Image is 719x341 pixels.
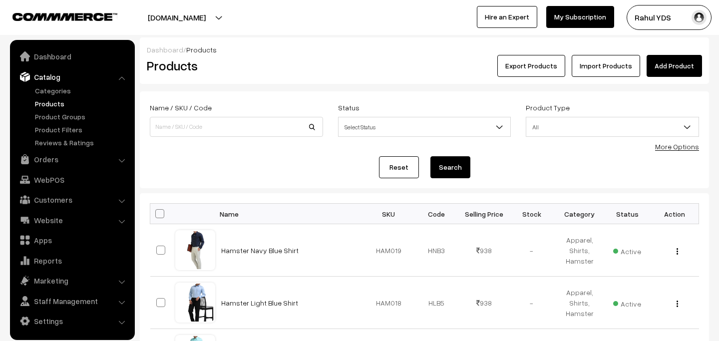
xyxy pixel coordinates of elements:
[460,224,508,277] td: 938
[147,58,322,73] h2: Products
[692,10,707,25] img: user
[12,13,117,20] img: COMMMERCE
[150,117,323,137] input: Name / SKU / Code
[460,204,508,224] th: Selling Price
[12,312,131,330] a: Settings
[647,55,702,77] a: Add Product
[546,6,614,28] a: My Subscription
[651,204,699,224] th: Action
[32,137,131,148] a: Reviews & Ratings
[221,299,298,307] a: Hamster Light Blue Shirt
[12,68,131,86] a: Catalog
[215,204,365,224] th: Name
[627,5,712,30] button: Rahul YDS
[113,5,241,30] button: [DOMAIN_NAME]
[677,301,678,307] img: Menu
[497,55,565,77] button: Export Products
[365,277,413,329] td: HAM018
[186,45,217,54] span: Products
[12,47,131,65] a: Dashboard
[32,124,131,135] a: Product Filters
[339,118,511,136] span: Select Status
[526,102,570,113] label: Product Type
[556,277,604,329] td: Apparel, Shirts, Hamster
[572,55,640,77] a: Import Products
[477,6,537,28] a: Hire an Expert
[12,252,131,270] a: Reports
[613,296,641,309] span: Active
[221,246,299,255] a: Hamster Navy Blue Shirt
[338,102,359,113] label: Status
[379,156,419,178] a: Reset
[365,224,413,277] td: HAM019
[12,272,131,290] a: Marketing
[526,117,699,137] span: All
[32,111,131,122] a: Product Groups
[12,211,131,229] a: Website
[460,277,508,329] td: 938
[430,156,470,178] button: Search
[412,277,460,329] td: HLB5
[338,117,511,137] span: Select Status
[508,204,556,224] th: Stock
[150,102,212,113] label: Name / SKU / Code
[508,224,556,277] td: -
[12,292,131,310] a: Staff Management
[603,204,651,224] th: Status
[655,142,699,151] a: More Options
[508,277,556,329] td: -
[613,244,641,257] span: Active
[412,204,460,224] th: Code
[12,10,100,22] a: COMMMERCE
[32,85,131,96] a: Categories
[412,224,460,277] td: HNB3
[677,248,678,255] img: Menu
[147,44,702,55] div: /
[12,150,131,168] a: Orders
[12,231,131,249] a: Apps
[147,45,183,54] a: Dashboard
[12,191,131,209] a: Customers
[32,98,131,109] a: Products
[556,204,604,224] th: Category
[556,224,604,277] td: Apparel, Shirts, Hamster
[526,118,699,136] span: All
[365,204,413,224] th: SKU
[12,171,131,189] a: WebPOS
